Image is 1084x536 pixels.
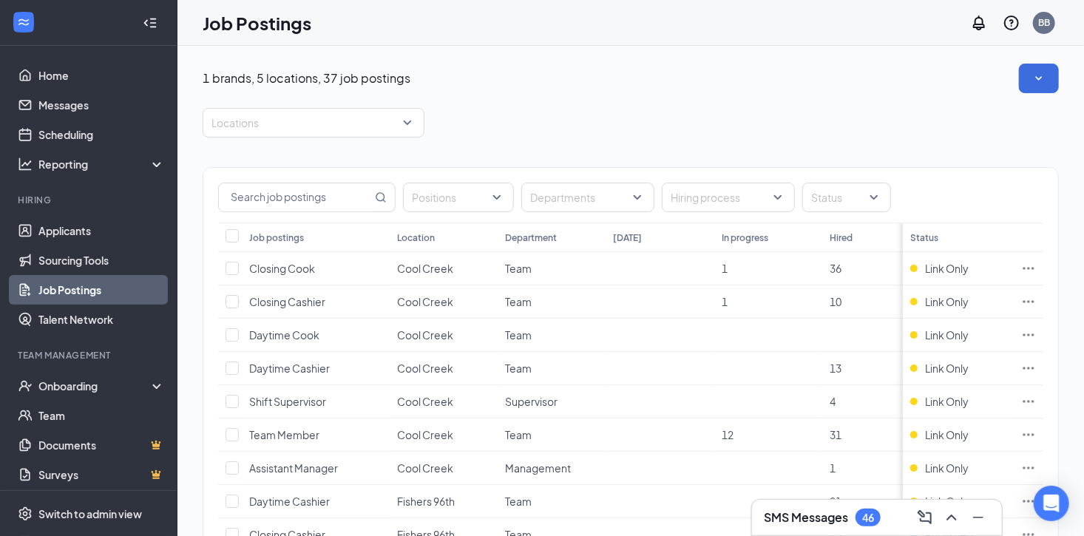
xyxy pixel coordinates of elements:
[505,428,532,441] span: Team
[38,401,165,430] a: Team
[18,194,162,206] div: Hiring
[925,461,969,475] span: Link Only
[1019,64,1059,93] button: SmallChevronDown
[498,319,606,352] td: Team
[38,90,165,120] a: Messages
[18,349,162,362] div: Team Management
[862,512,874,524] div: 46
[203,70,410,86] p: 1 brands, 5 locations, 37 job postings
[505,362,532,375] span: Team
[925,394,969,409] span: Link Only
[397,362,453,375] span: Cool Creek
[606,223,714,252] th: [DATE]
[925,494,969,509] span: Link Only
[970,14,988,32] svg: Notifications
[722,428,734,441] span: 12
[498,418,606,452] td: Team
[390,319,498,352] td: Cool Creek
[830,395,836,408] span: 4
[714,223,822,252] th: In progress
[505,328,532,342] span: Team
[397,395,453,408] span: Cool Creek
[38,506,142,521] div: Switch to admin view
[966,506,990,529] button: Minimize
[1003,14,1020,32] svg: QuestionInfo
[916,509,934,526] svg: ComposeMessage
[830,428,841,441] span: 31
[38,305,165,334] a: Talent Network
[925,328,969,342] span: Link Only
[498,485,606,518] td: Team
[390,452,498,485] td: Cool Creek
[249,231,304,244] div: Job postings
[1021,361,1036,376] svg: Ellipses
[505,395,558,408] span: Supervisor
[397,495,455,508] span: Fishers 96th
[830,295,841,308] span: 10
[830,495,841,508] span: 21
[219,183,372,211] input: Search job postings
[38,460,165,489] a: SurveysCrown
[397,262,453,275] span: Cool Creek
[38,216,165,245] a: Applicants
[498,452,606,485] td: Management
[390,485,498,518] td: Fishers 96th
[822,223,930,252] th: Hired
[1021,461,1036,475] svg: Ellipses
[38,245,165,275] a: Sourcing Tools
[1021,294,1036,309] svg: Ellipses
[1021,261,1036,276] svg: Ellipses
[505,461,571,475] span: Management
[249,295,325,308] span: Closing Cashier
[249,395,326,408] span: Shift Supervisor
[1032,71,1046,86] svg: SmallChevronDown
[18,379,33,393] svg: UserCheck
[38,157,166,172] div: Reporting
[249,262,315,275] span: Closing Cook
[1021,394,1036,409] svg: Ellipses
[969,509,987,526] svg: Minimize
[498,352,606,385] td: Team
[375,191,387,203] svg: MagnifyingGlass
[1021,328,1036,342] svg: Ellipses
[203,10,311,35] h1: Job Postings
[830,461,836,475] span: 1
[722,262,728,275] span: 1
[397,428,453,441] span: Cool Creek
[38,275,165,305] a: Job Postings
[390,252,498,285] td: Cool Creek
[722,295,728,308] span: 1
[1021,494,1036,509] svg: Ellipses
[925,427,969,442] span: Link Only
[38,379,152,393] div: Onboarding
[1034,486,1069,521] div: Open Intercom Messenger
[249,362,330,375] span: Daytime Cashier
[18,506,33,521] svg: Settings
[913,506,937,529] button: ComposeMessage
[505,262,532,275] span: Team
[249,495,330,508] span: Daytime Cashier
[498,252,606,285] td: Team
[390,418,498,452] td: Cool Creek
[925,261,969,276] span: Link Only
[940,506,963,529] button: ChevronUp
[903,223,1014,252] th: Status
[38,430,165,460] a: DocumentsCrown
[38,61,165,90] a: Home
[505,231,557,244] div: Department
[505,495,532,508] span: Team
[505,295,532,308] span: Team
[249,328,319,342] span: Daytime Cook
[397,328,453,342] span: Cool Creek
[830,262,841,275] span: 36
[397,295,453,308] span: Cool Creek
[38,120,165,149] a: Scheduling
[498,285,606,319] td: Team
[249,428,319,441] span: Team Member
[1021,427,1036,442] svg: Ellipses
[390,352,498,385] td: Cool Creek
[943,509,961,526] svg: ChevronUp
[390,285,498,319] td: Cool Creek
[1038,16,1050,29] div: BB
[925,294,969,309] span: Link Only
